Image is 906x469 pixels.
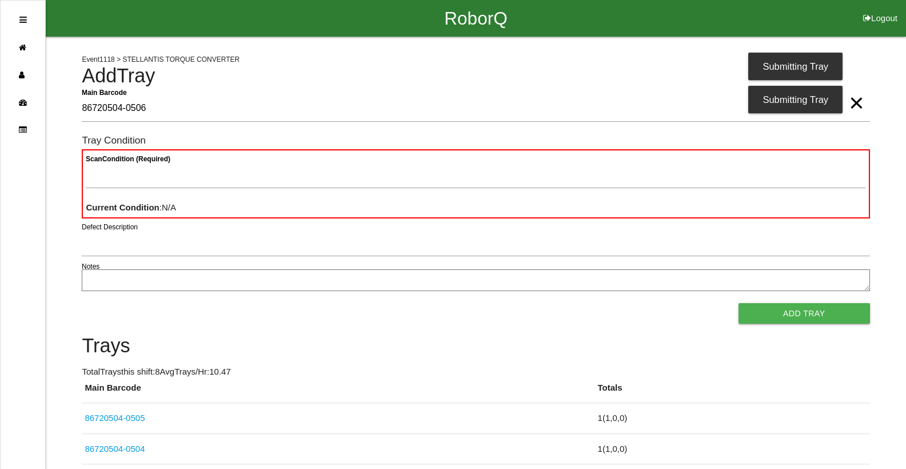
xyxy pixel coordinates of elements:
[739,303,870,324] button: Add Tray
[595,403,870,434] td: 1 ( 1 , 0 , 0 )
[82,135,869,146] h6: Tray Condition
[85,413,145,423] a: 86720504-0505
[86,202,159,212] b: Current Condition
[82,65,869,87] h4: Add Tray
[19,6,27,34] div: Open
[82,381,594,403] th: Main Barcode
[86,202,176,212] span: : N/A
[82,222,138,232] label: Defect Description
[849,80,864,103] span: Clear Input
[82,55,240,63] span: Event 1118 > STELLANTIS TORQUE CONVERTER
[82,261,99,272] label: Notes
[748,53,843,80] div: Submitting Tray
[595,381,870,403] th: Totals
[748,86,843,113] div: Submitting Tray
[595,434,870,464] td: 1 ( 1 , 0 , 0 )
[82,88,127,96] b: Main Barcode
[86,155,170,163] b: Scan Condition (Required)
[85,444,145,454] a: 86720504-0504
[82,335,869,357] h4: Trays
[82,365,869,379] p: Total Trays this shift: 8 Avg Trays /Hr: 10.47
[82,96,869,122] input: Required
